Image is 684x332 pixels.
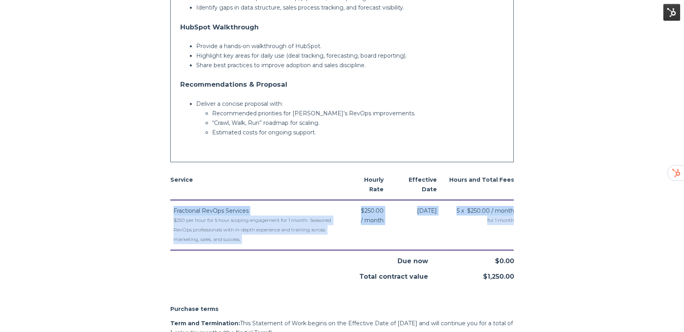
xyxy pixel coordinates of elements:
p: Deliver a concise proposal with: [196,99,504,109]
div: Due now [342,250,428,266]
th: Effective Date [393,169,447,200]
div: Total contract value [342,266,428,282]
span: / month [361,216,384,225]
p: Provide a hands-on walkthrough of HubSpot. [196,41,504,51]
img: HubSpot Tools Menu Toggle [663,4,680,21]
span: Fractional RevOps Services [173,207,249,214]
span: Term and Termination: [170,320,240,327]
p: “Crawl, Walk, Run” roadmap for scaling. [212,118,504,128]
strong: HubSpot Walkthrough [180,23,259,31]
div: $0.00 [428,250,514,266]
p: Highlight key areas for daily use (deal tracking, forecasting, board reporting). [196,51,504,60]
th: Hours and Total Fees [446,169,514,200]
p: Estimated costs for ongoing support. [212,128,504,137]
p: Identify gaps in data structure, sales process tracking, and forecast visibility. [196,3,504,12]
div: $250 per hour for 5 hour scoping engagement for 1 month. Seasoned RevOps professionals with in-de... [173,216,343,244]
th: Hourly Rate [343,169,393,200]
span: for 1 month [446,216,514,225]
strong: Recommendations & Proposal [180,80,287,88]
p: Share best practices to improve adoption and sales discipline. [196,60,504,70]
p: Recommended priorities for [PERSON_NAME]’s RevOps improvements. [212,109,504,118]
span: $250.00 [361,206,384,216]
td: [DATE] [393,200,447,250]
th: Service [170,169,343,200]
span: 5 x $250.00 / month [456,206,514,216]
h2: Purchase terms [170,304,514,314]
div: $1,250.00 [428,266,514,282]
